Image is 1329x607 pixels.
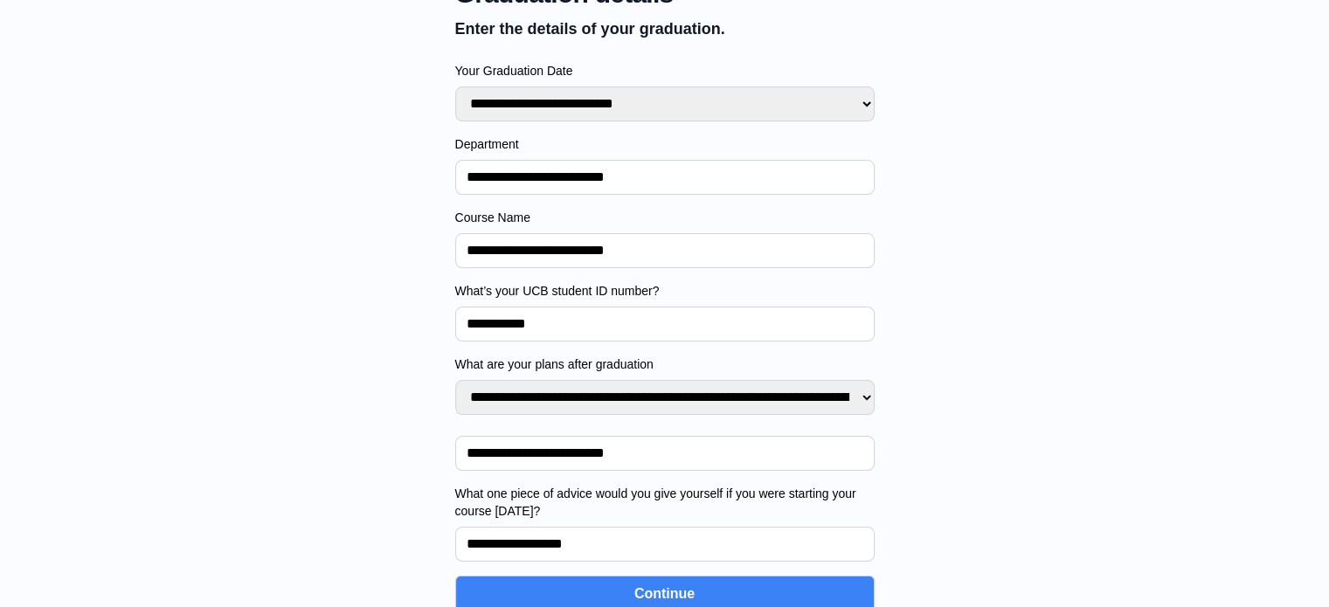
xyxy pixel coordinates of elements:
[455,282,875,300] label: What’s your UCB student ID number?
[455,209,875,226] label: Course Name
[455,485,875,520] label: What one piece of advice would you give yourself if you were starting your course [DATE]?
[455,135,875,153] label: Department
[455,17,875,41] p: Enter the details of your graduation.
[455,355,875,373] label: What are your plans after graduation
[455,62,875,79] label: Your Graduation Date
